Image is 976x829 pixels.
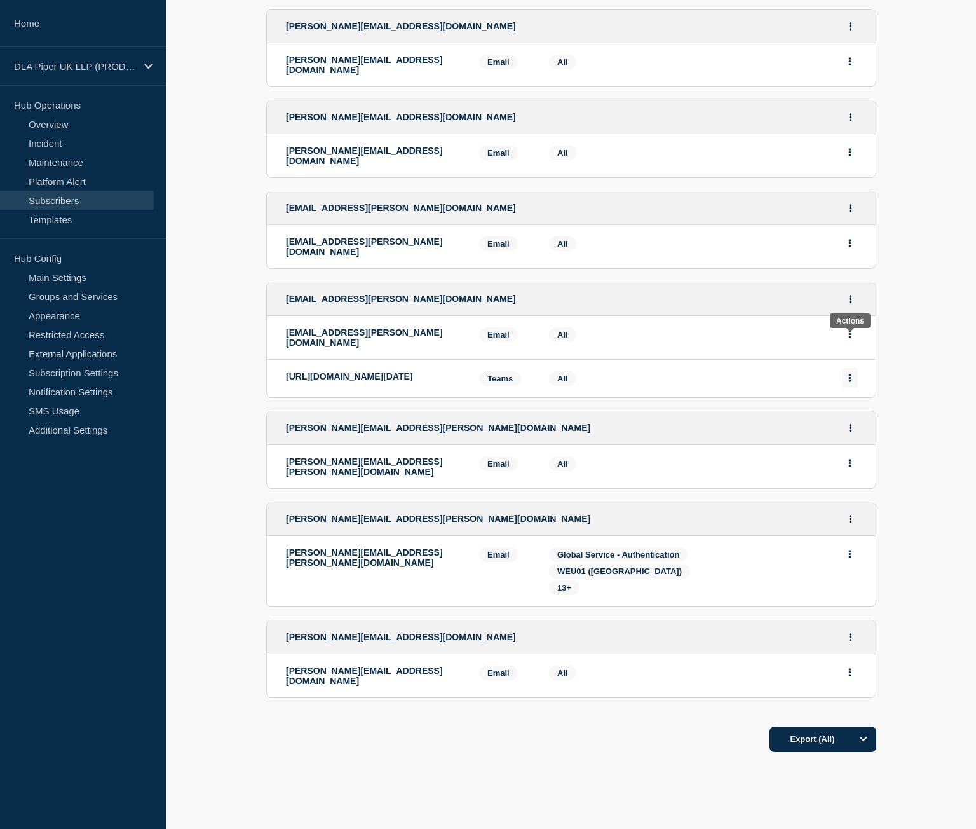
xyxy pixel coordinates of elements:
span: [PERSON_NAME][EMAIL_ADDRESS][DOMAIN_NAME] [286,21,516,31]
p: [PERSON_NAME][EMAIL_ADDRESS][PERSON_NAME][DOMAIN_NAME] [286,547,460,568]
span: [PERSON_NAME][EMAIL_ADDRESS][DOMAIN_NAME] [286,112,516,122]
button: Actions [843,198,858,218]
span: All [557,668,568,678]
span: All [557,148,568,158]
button: Actions [843,289,858,309]
span: All [557,57,568,67]
span: [EMAIL_ADDRESS][PERSON_NAME][DOMAIN_NAME] [286,294,516,304]
span: [PERSON_NAME][EMAIL_ADDRESS][PERSON_NAME][DOMAIN_NAME] [286,423,590,433]
span: All [557,459,568,469]
button: Actions [842,453,858,473]
button: Actions [842,662,858,682]
span: 13+ [557,583,571,593]
button: Actions [843,509,858,529]
button: Export (All) [769,727,876,752]
span: Teams [479,371,521,386]
button: Actions [843,627,858,647]
p: [PERSON_NAME][EMAIL_ADDRESS][PERSON_NAME][DOMAIN_NAME] [286,456,460,477]
p: [EMAIL_ADDRESS][PERSON_NAME][DOMAIN_NAME] [286,236,460,257]
span: Email [479,666,518,680]
span: All [557,330,568,339]
button: Actions [843,17,858,36]
span: [PERSON_NAME][EMAIL_ADDRESS][DOMAIN_NAME] [286,632,516,642]
button: Actions [842,51,858,71]
p: [PERSON_NAME][EMAIL_ADDRESS][DOMAIN_NAME] [286,666,460,686]
button: Options [851,727,876,752]
span: Email [479,456,518,471]
p: [PERSON_NAME][EMAIL_ADDRESS][DOMAIN_NAME] [286,55,460,75]
span: [PERSON_NAME][EMAIL_ADDRESS][PERSON_NAME][DOMAIN_NAME] [286,514,590,524]
span: WEU01 ([GEOGRAPHIC_DATA]) [557,566,682,576]
span: Email [479,547,518,562]
span: Email [479,146,518,160]
p: [URL][DOMAIN_NAME][DATE] [286,371,460,381]
button: Actions [842,544,858,564]
p: DLA Piper UK LLP (PROD) (e-4912) [14,61,136,72]
span: All [557,374,568,383]
span: Email [479,55,518,69]
span: Email [479,327,518,342]
button: Actions [842,368,858,388]
span: [EMAIL_ADDRESS][PERSON_NAME][DOMAIN_NAME] [286,203,516,213]
button: Actions [842,233,858,253]
p: [EMAIL_ADDRESS][PERSON_NAME][DOMAIN_NAME] [286,327,460,348]
button: Actions [843,418,858,438]
button: Actions [842,142,858,162]
button: Actions [842,324,858,344]
span: Global Service - Authentication [557,550,679,559]
p: [PERSON_NAME][EMAIL_ADDRESS][DOMAIN_NAME] [286,146,460,166]
button: Actions [843,107,858,127]
span: All [557,239,568,249]
div: Actions [836,317,864,325]
span: Email [479,236,518,251]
